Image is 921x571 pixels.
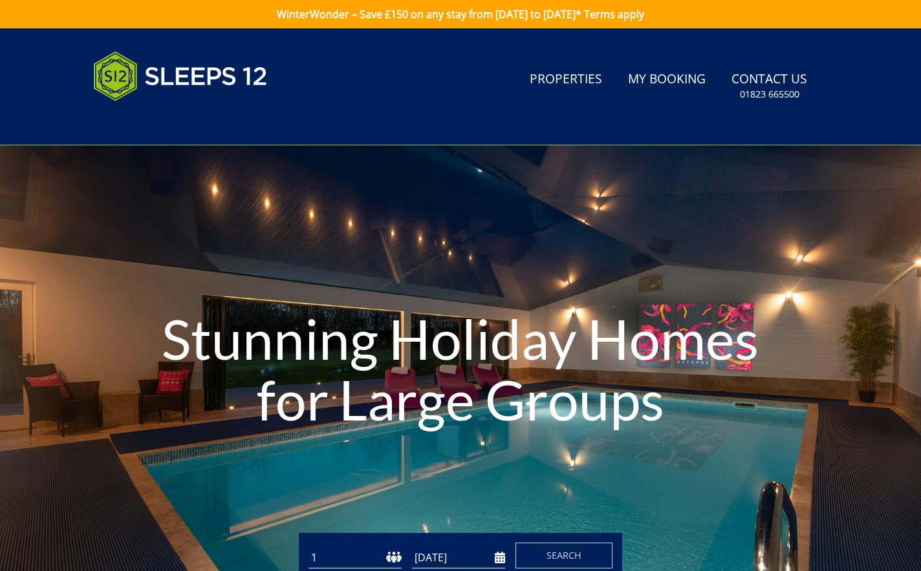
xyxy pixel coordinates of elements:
[525,65,607,94] a: Properties
[93,44,268,109] img: Sleeps 12
[138,283,783,456] h1: Stunning Holiday Homes for Large Groups
[740,88,799,101] small: 01823 665500
[547,549,581,561] span: Search
[412,547,505,568] input: Arrival Date
[515,543,612,568] button: Search
[623,65,711,94] a: My Booking
[726,65,812,107] a: Contact Us01823 665500
[87,116,222,127] iframe: Customer reviews powered by Trustpilot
